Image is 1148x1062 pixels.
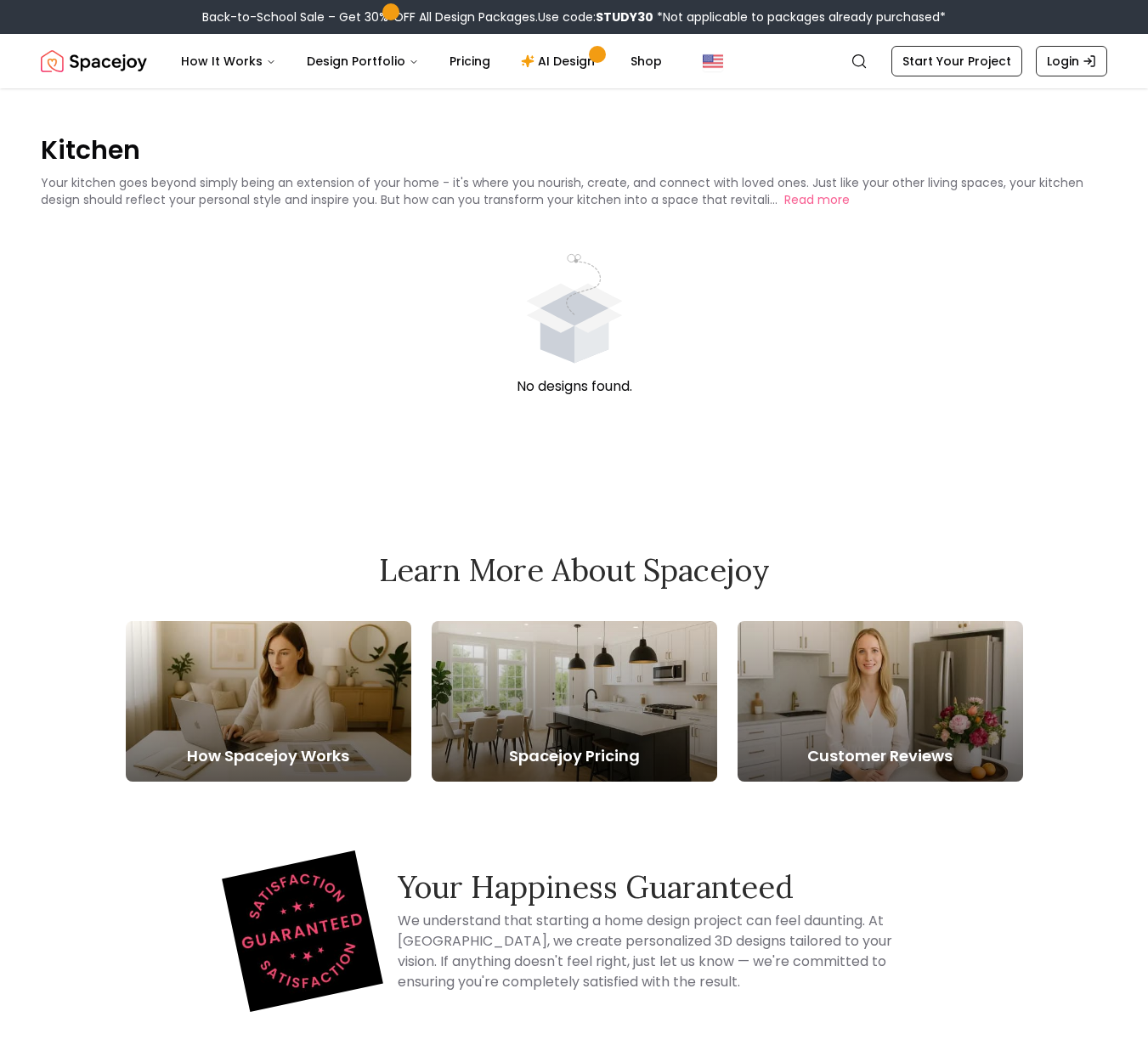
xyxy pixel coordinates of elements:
span: Use code: [538,8,653,25]
div: Happiness Guarantee Information [194,863,955,999]
a: How Spacejoy Works [126,621,411,782]
nav: Main [167,44,676,78]
p: Kitchen [41,133,1107,167]
a: Login [1036,46,1107,76]
a: Spacejoy Pricing [432,621,717,782]
img: Spacejoy logo representing our Happiness Guaranteed promise [222,850,383,1012]
nav: Global [41,34,1107,88]
span: *Not applicable to packages already purchased* [653,8,946,25]
div: Back-to-School Sale – Get 30% OFF All Design Packages. [202,8,946,25]
a: Spacejoy [41,44,147,78]
h4: We understand that starting a home design project can feel daunting. At [GEOGRAPHIC_DATA], we cre... [398,911,914,992]
h5: Spacejoy Pricing [432,744,717,768]
h2: Learn More About Spacejoy [126,553,1023,587]
img: United States [703,51,723,71]
a: AI Design [507,44,614,78]
p: Your kitchen goes beyond simply being an extension of your home - it's where you nourish, create,... [41,174,1083,208]
button: How It Works [167,44,290,78]
a: Customer Reviews [738,621,1023,782]
a: Start Your Project [891,46,1022,76]
a: Pricing [436,44,504,78]
p: No designs found. [41,376,1107,397]
h5: Customer Reviews [738,744,1023,768]
button: Read more [784,191,850,208]
b: STUDY30 [596,8,653,25]
img: Spacejoy Logo [41,44,147,78]
h5: How Spacejoy Works [126,744,411,768]
a: Shop [617,44,676,78]
button: Design Portfolio [293,44,433,78]
div: animation [511,249,638,376]
h3: Your Happiness Guaranteed [398,870,914,904]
